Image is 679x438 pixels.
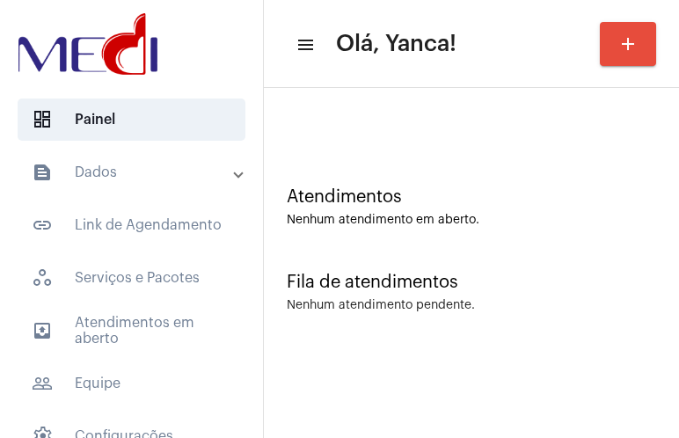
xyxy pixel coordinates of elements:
[336,30,456,58] span: Olá, Yanca!
[296,34,313,55] mat-icon: sidenav icon
[18,99,245,141] span: Painel
[32,162,235,183] mat-panel-title: Dados
[287,273,656,292] div: Fila de atendimentos
[32,373,53,394] mat-icon: sidenav icon
[32,320,53,341] mat-icon: sidenav icon
[11,151,263,193] mat-expansion-panel-header: sidenav iconDados
[32,215,53,236] mat-icon: sidenav icon
[287,187,656,207] div: Atendimentos
[18,310,245,352] span: Atendimentos em aberto
[18,204,245,246] span: Link de Agendamento
[18,257,245,299] span: Serviços e Pacotes
[287,299,475,312] div: Nenhum atendimento pendente.
[32,162,53,183] mat-icon: sidenav icon
[32,109,53,130] span: sidenav icon
[287,214,656,227] div: Nenhum atendimento em aberto.
[617,33,639,55] mat-icon: add
[14,9,162,79] img: d3a1b5fa-500b-b90f-5a1c-719c20e9830b.png
[18,362,245,405] span: Equipe
[32,267,53,288] span: sidenav icon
